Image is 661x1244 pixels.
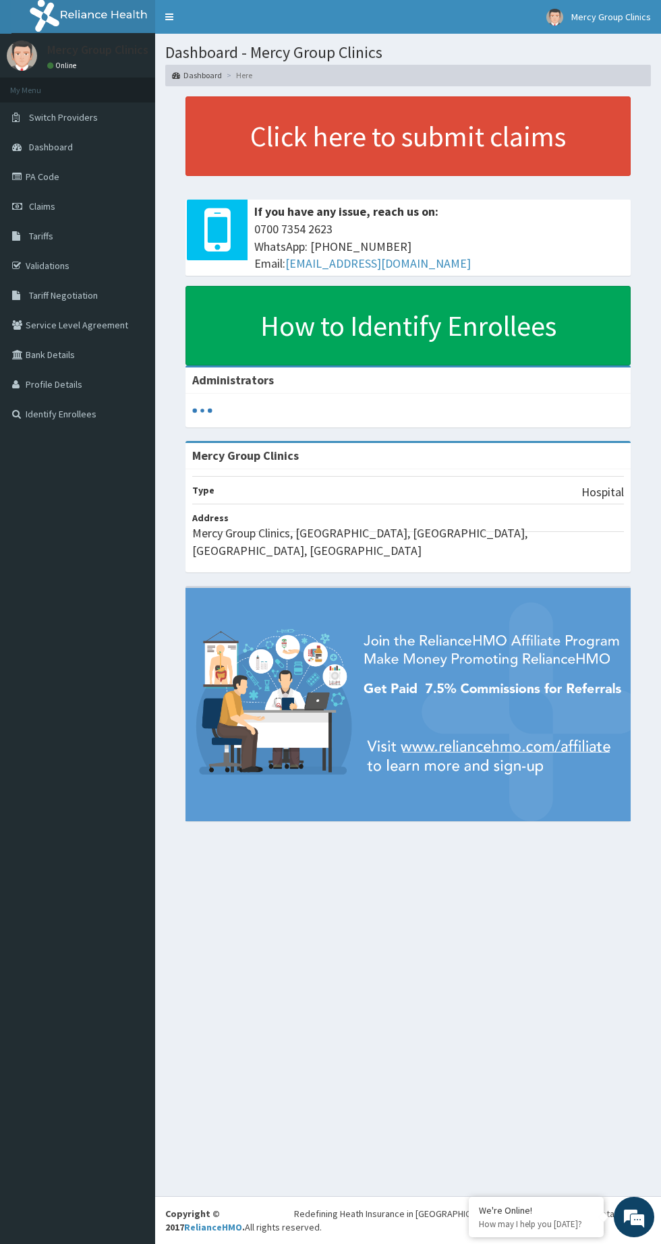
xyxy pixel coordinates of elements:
[7,40,37,71] img: User Image
[581,483,624,501] p: Hospital
[185,96,631,176] a: Click here to submit claims
[479,1218,594,1230] p: How may I help you today?
[571,11,651,23] span: Mercy Group Clinics
[29,289,98,301] span: Tariff Negotiation
[192,372,274,388] b: Administrators
[165,1208,245,1233] strong: Copyright © 2017 .
[192,401,212,421] svg: audio-loading
[185,286,631,365] a: How to Identify Enrollees
[185,588,631,821] img: provider-team-banner.png
[29,230,53,242] span: Tariffs
[294,1207,651,1220] div: Redefining Heath Insurance in [GEOGRAPHIC_DATA] using Telemedicine and Data Science!
[184,1221,242,1233] a: RelianceHMO
[192,448,299,463] strong: Mercy Group Clinics
[223,69,252,81] li: Here
[254,204,438,219] b: If you have any issue, reach us on:
[29,200,55,212] span: Claims
[546,9,563,26] img: User Image
[29,141,73,153] span: Dashboard
[155,1196,661,1244] footer: All rights reserved.
[165,44,651,61] h1: Dashboard - Mercy Group Clinics
[172,69,222,81] a: Dashboard
[192,512,229,524] b: Address
[192,484,214,496] b: Type
[285,256,471,271] a: [EMAIL_ADDRESS][DOMAIN_NAME]
[254,220,624,272] span: 0700 7354 2623 WhatsApp: [PHONE_NUMBER] Email:
[479,1204,594,1216] div: We're Online!
[47,61,80,70] a: Online
[192,525,624,559] p: Mercy Group Clinics, [GEOGRAPHIC_DATA], [GEOGRAPHIC_DATA], [GEOGRAPHIC_DATA], [GEOGRAPHIC_DATA]
[29,111,98,123] span: Switch Providers
[47,44,148,56] p: Mercy Group Clinics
